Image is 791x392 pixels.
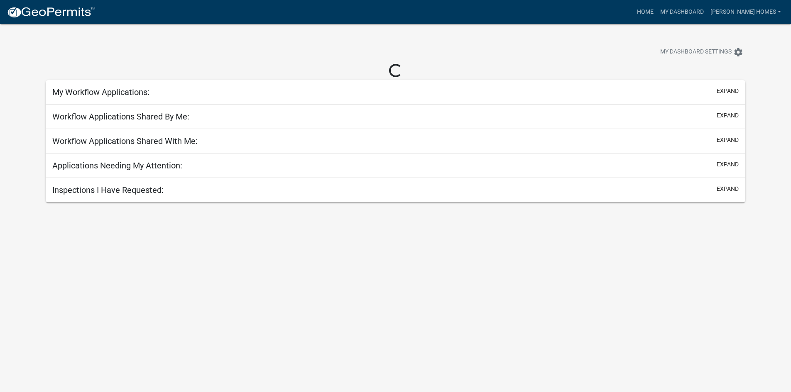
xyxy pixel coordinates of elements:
h5: Workflow Applications Shared With Me: [52,136,198,146]
h5: Applications Needing My Attention: [52,161,182,170]
a: Home [634,4,657,20]
a: My Dashboard [657,4,707,20]
a: [PERSON_NAME] Homes [707,4,784,20]
button: expand [717,111,739,120]
button: expand [717,87,739,95]
button: expand [717,185,739,193]
h5: Inspections I Have Requested: [52,185,164,195]
button: expand [717,160,739,169]
button: expand [717,136,739,144]
i: settings [733,47,743,57]
h5: My Workflow Applications: [52,87,149,97]
h5: Workflow Applications Shared By Me: [52,112,189,122]
span: My Dashboard Settings [660,47,732,57]
button: My Dashboard Settingssettings [654,44,750,60]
